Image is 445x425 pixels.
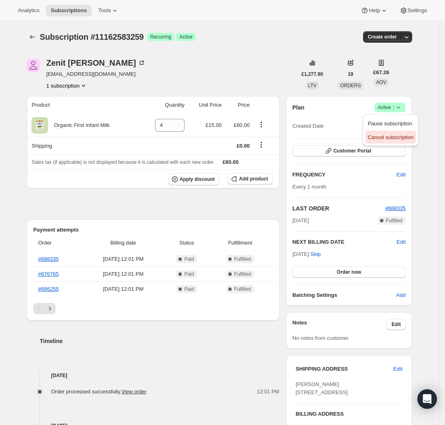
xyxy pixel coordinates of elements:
[223,159,239,165] span: £60.00
[85,239,161,247] span: Billing date
[32,117,48,133] img: product img
[397,238,406,246] button: Edit
[27,371,279,380] h4: [DATE]
[310,250,320,258] span: Skip
[378,103,402,112] span: Active
[292,103,305,112] h2: Plan
[368,34,397,40] span: Create order
[46,5,92,16] button: Subscriptions
[27,96,141,114] th: Product
[93,5,124,16] button: Tools
[365,117,416,130] button: Pause subscription
[292,291,396,299] h6: Batching Settings
[18,7,39,14] span: Analytics
[391,321,401,328] span: Edit
[13,5,44,16] button: Analytics
[184,286,194,292] span: Paid
[393,104,394,111] span: |
[206,122,222,128] span: £15.00
[296,365,393,373] h3: SHIPPING ADDRESS
[365,131,416,144] button: Cancel subscription
[180,176,215,182] span: Apply discount
[389,363,407,376] button: Edit
[32,159,215,165] span: Sales tax (if applicable) is not displayed because it is calculated with each new order.
[292,217,309,225] span: [DATE]
[48,121,110,129] div: Organic First Infant Milk
[385,205,406,211] a: #688335
[292,266,406,278] button: Order now
[376,79,386,85] span: AOV
[228,173,273,185] button: Add product
[38,256,59,262] a: #688335
[337,269,361,275] span: Order now
[292,204,385,212] h2: LAST ORDER
[40,32,144,41] span: Subscription #11162583259
[141,96,187,114] th: Quantity
[396,291,406,299] span: Add
[397,171,406,179] span: Edit
[40,337,279,345] h2: Timeline
[368,120,412,127] span: Pause subscription
[85,285,161,293] span: [DATE] · 12:01 PM
[179,34,193,40] span: Active
[333,148,371,154] span: Customer Portal
[363,31,402,43] button: Create order
[305,248,325,261] button: Skip
[292,251,321,257] span: [DATE] ·
[38,271,59,277] a: #676765
[257,388,279,396] span: 12:01 PM
[292,335,349,341] span: No notes from customer
[46,70,146,78] span: [EMAIL_ADDRESS][DOMAIN_NAME]
[234,122,250,128] span: £60.00
[184,271,194,277] span: Paid
[121,389,146,395] a: View order
[356,5,393,16] button: Help
[234,271,251,277] span: Fulfilled
[368,134,413,140] span: Cancel subscription
[27,31,38,43] button: Subscriptions
[85,255,161,263] span: [DATE] · 12:01 PM
[184,256,194,262] span: Paid
[239,176,268,182] span: Add product
[27,59,40,72] span: Zenit Ahmed
[348,71,353,77] span: 19
[387,319,406,330] button: Edit
[392,168,411,181] button: Edit
[46,59,146,67] div: Zenit [PERSON_NAME]
[343,69,358,80] button: 19
[236,143,250,149] span: £0.00
[385,204,406,212] button: #688335
[391,289,411,302] button: Add
[408,7,427,14] span: Settings
[187,96,224,114] th: Unit Price
[292,145,406,157] button: Customer Portal
[33,226,273,234] h2: Payment attempts
[224,96,252,114] th: Price
[27,137,141,155] th: Shipping
[292,171,397,179] h2: FREQUENCY
[296,410,402,418] h3: BILLING ADDRESS
[51,7,87,14] span: Subscriptions
[386,217,402,224] span: Fulfilled
[33,303,273,314] nav: Pagination
[417,389,437,409] div: Open Intercom Messenger
[373,69,389,77] span: £67.26
[369,7,380,14] span: Help
[98,7,111,14] span: Tools
[393,365,402,373] span: Edit
[296,381,348,395] span: [PERSON_NAME] [STREET_ADDRESS]
[308,83,316,88] span: LTV
[166,239,208,247] span: Status
[150,34,171,40] span: Recurring
[46,82,88,90] button: Product actions
[85,270,161,278] span: [DATE] · 12:01 PM
[51,389,146,395] span: Order processed successfully.
[234,286,251,292] span: Fulfilled
[292,319,387,330] h3: Notes
[38,286,59,292] a: #666255
[292,122,324,130] span: Created Date
[292,238,397,246] h2: NEXT BILLING DATE
[340,83,361,88] span: ORDERS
